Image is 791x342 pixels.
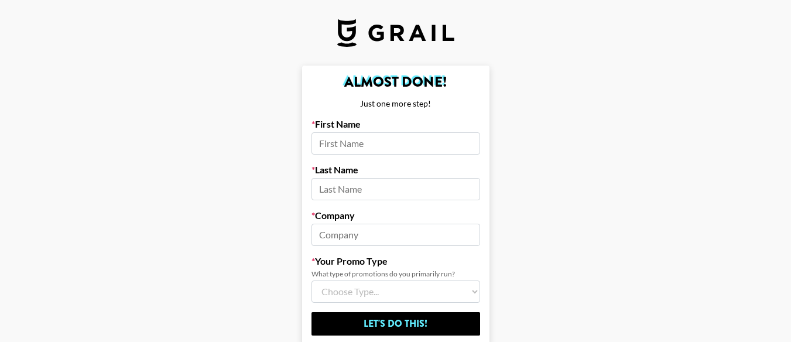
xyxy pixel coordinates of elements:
input: Let's Do This! [311,312,480,336]
img: Grail Talent Logo [337,19,454,47]
input: Last Name [311,178,480,200]
h2: Almost Done! [311,75,480,89]
label: First Name [311,118,480,130]
label: Company [311,210,480,221]
label: Last Name [311,164,480,176]
input: Company [311,224,480,246]
div: Just one more step! [311,98,480,109]
input: First Name [311,132,480,155]
label: Your Promo Type [311,255,480,267]
div: What type of promotions do you primarily run? [311,269,480,278]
